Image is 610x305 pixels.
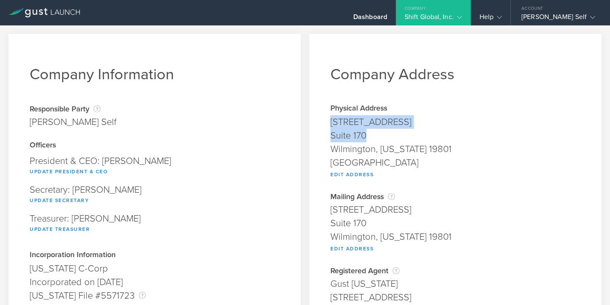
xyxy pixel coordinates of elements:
[330,65,580,83] h1: Company Address
[330,105,580,113] div: Physical Address
[30,181,280,210] div: Secretary: [PERSON_NAME]
[30,65,280,83] h1: Company Information
[30,115,116,129] div: [PERSON_NAME] Self
[330,203,580,216] div: [STREET_ADDRESS]
[353,13,387,25] div: Dashboard
[330,244,374,254] button: Edit Address
[30,152,280,181] div: President & CEO: [PERSON_NAME]
[30,166,108,177] button: Update President & CEO
[330,230,580,244] div: Wilmington, [US_STATE] 19801
[30,275,280,289] div: Incorporated on [DATE]
[330,291,580,304] div: [STREET_ADDRESS]
[480,13,502,25] div: Help
[330,115,580,129] div: [STREET_ADDRESS]
[521,13,595,25] div: [PERSON_NAME] Self
[30,262,280,275] div: [US_STATE] C-Corp
[330,266,580,275] div: Registered Agent
[330,142,580,156] div: Wilmington, [US_STATE] 19801
[330,156,580,169] div: [GEOGRAPHIC_DATA]
[330,169,374,180] button: Edit Address
[30,210,280,238] div: Treasurer: [PERSON_NAME]
[30,141,280,150] div: Officers
[330,192,580,201] div: Mailing Address
[330,216,580,230] div: Suite 170
[330,129,580,142] div: Suite 170
[30,195,89,205] button: Update Secretary
[30,289,280,302] div: [US_STATE] File #5571723
[30,224,90,234] button: Update Treasurer
[405,13,462,25] div: Shift Global, Inc.
[30,251,280,260] div: Incorporation Information
[30,105,116,113] div: Responsible Party
[330,277,580,291] div: Gust [US_STATE]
